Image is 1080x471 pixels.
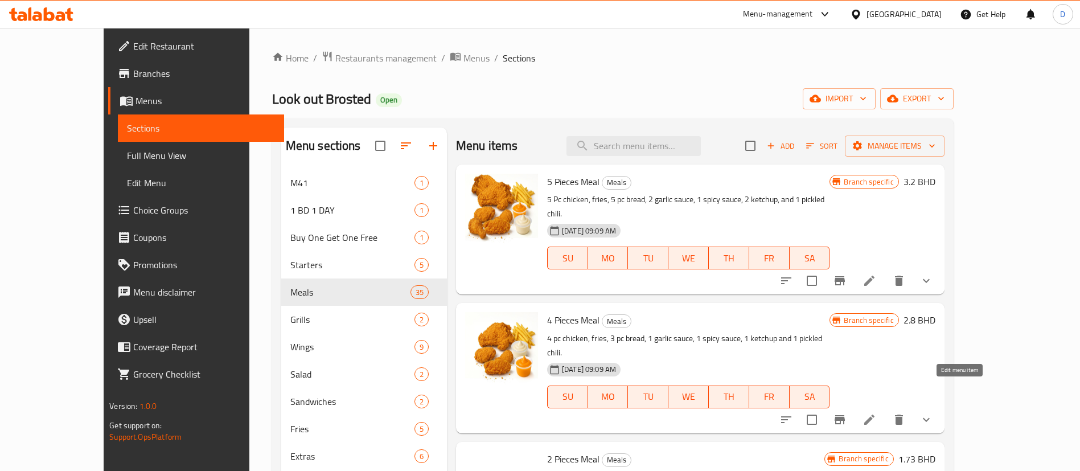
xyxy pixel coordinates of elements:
[133,67,275,80] span: Branches
[133,39,275,53] span: Edit Restaurant
[290,258,414,272] div: Starters
[919,274,933,288] svg: Show Choices
[414,203,429,217] div: items
[281,306,447,333] div: Grills2
[281,196,447,224] div: 1 BD 1 DAY1
[133,258,275,272] span: Promotions
[108,224,284,251] a: Coupons
[290,203,414,217] span: 1 BD 1 DAY
[803,88,876,109] button: import
[633,250,664,267] span: TU
[290,422,414,436] span: Fries
[885,267,913,294] button: delete
[794,250,826,267] span: SA
[414,340,429,354] div: items
[108,251,284,278] a: Promotions
[845,136,945,157] button: Manage items
[904,312,935,328] h6: 2.8 BHD
[108,32,284,60] a: Edit Restaurant
[108,87,284,114] a: Menus
[281,224,447,251] div: Buy One Get One Free1
[410,285,429,299] div: items
[503,51,535,65] span: Sections
[602,453,631,466] span: Meals
[602,453,631,467] div: Meals
[839,315,898,326] span: Branch specific
[135,94,275,108] span: Menus
[441,51,445,65] li: /
[826,406,853,433] button: Branch-specific-item
[290,367,414,381] span: Salad
[133,340,275,354] span: Coverage Report
[139,399,157,413] span: 1.0.0
[414,258,429,272] div: items
[450,51,490,65] a: Menus
[547,386,588,408] button: SU
[290,449,414,463] div: Extras
[602,315,631,328] span: Meals
[628,247,668,269] button: TU
[588,247,629,269] button: MO
[673,388,704,405] span: WE
[765,140,796,153] span: Add
[812,92,867,106] span: import
[281,415,447,443] div: Fries5
[919,413,933,427] svg: Show Choices
[566,136,701,156] input: search
[415,342,428,353] span: 9
[118,142,284,169] a: Full Menu View
[281,278,447,306] div: Meals35
[414,449,429,463] div: items
[913,406,940,433] button: show more
[127,149,275,162] span: Full Menu View
[547,193,830,221] p: 5 Pc chicken, fries, 5 pc bread, 2 garlic sauce, 1 spicy sauce, 2 ketchup, and 1 pickled chili.
[557,226,621,236] span: [DATE] 09:09 AM
[281,251,447,278] div: Starters5
[127,121,275,135] span: Sections
[133,203,275,217] span: Choice Groups
[552,250,584,267] span: SU
[668,386,709,408] button: WE
[602,176,631,190] div: Meals
[290,395,414,408] div: Sandwiches
[806,140,837,153] span: Sort
[368,134,392,158] span: Select all sections
[743,7,813,21] div: Menu-management
[628,386,668,408] button: TU
[904,174,935,190] h6: 3.2 BHD
[749,247,790,269] button: FR
[290,176,414,190] span: M41
[547,247,588,269] button: SU
[547,312,599,329] span: 4 Pieces Meal
[713,388,745,405] span: TH
[668,247,709,269] button: WE
[127,176,275,190] span: Edit Menu
[790,247,830,269] button: SA
[108,306,284,333] a: Upsell
[1060,8,1065,21] span: D
[411,287,428,298] span: 35
[826,267,853,294] button: Branch-specific-item
[749,386,790,408] button: FR
[762,137,799,155] button: Add
[799,137,845,155] span: Sort items
[335,51,437,65] span: Restaurants management
[913,267,940,294] button: show more
[415,396,428,407] span: 2
[414,422,429,436] div: items
[738,134,762,158] span: Select section
[376,95,402,105] span: Open
[290,285,410,299] span: Meals
[414,231,429,244] div: items
[456,137,518,154] h2: Menu items
[133,367,275,381] span: Grocery Checklist
[415,232,428,243] span: 1
[839,177,898,187] span: Branch specific
[593,388,624,405] span: MO
[790,386,830,408] button: SA
[834,453,893,464] span: Branch specific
